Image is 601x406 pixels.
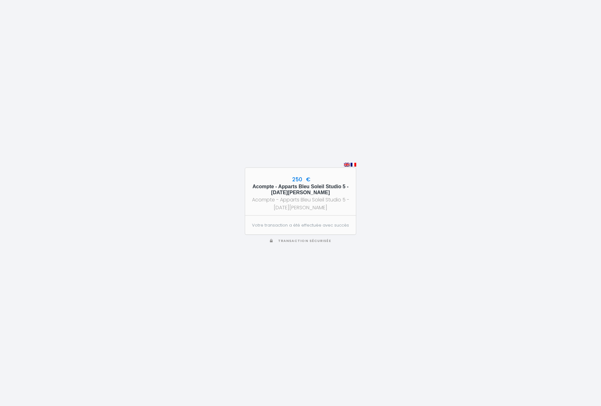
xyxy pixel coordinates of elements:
span: 250 € [291,176,310,183]
div: Acompte - Apparts Bleu Soleil Studio 5 - [DATE][PERSON_NAME] [251,196,350,211]
h5: Acompte - Apparts Bleu Soleil Studio 5 - [DATE][PERSON_NAME] [251,184,350,195]
button: Ouvrir le widget de chat LiveChat [5,3,24,21]
img: en.png [344,163,350,167]
p: Votre transaction a été effectuée avec succès [252,222,349,228]
img: fr.png [351,163,356,167]
span: Transaction sécurisée [278,239,331,243]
